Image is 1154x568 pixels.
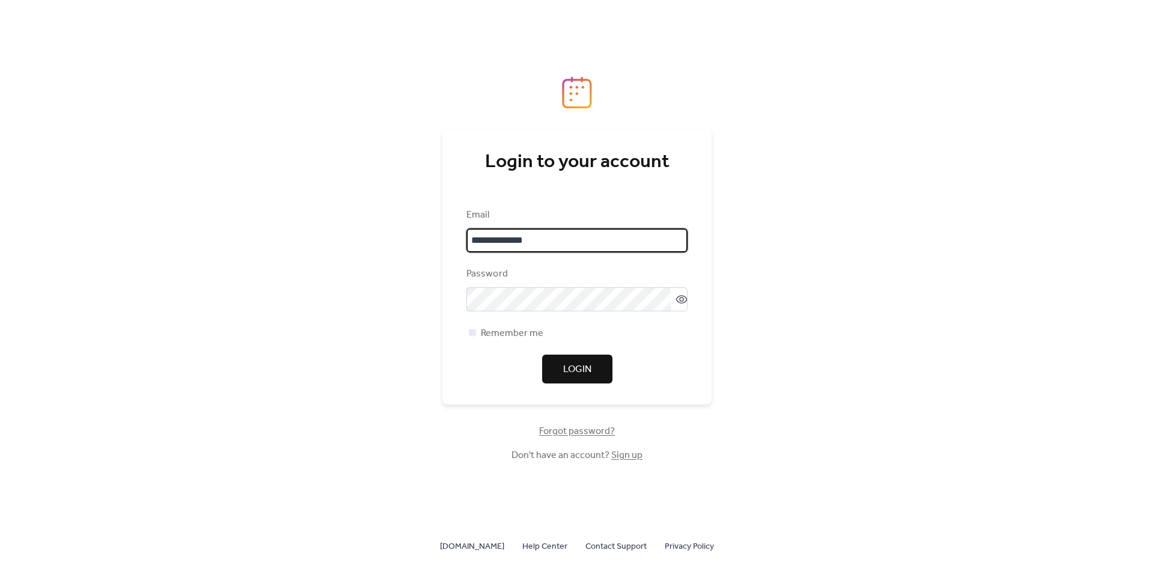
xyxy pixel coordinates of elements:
[585,539,647,554] a: Contact Support
[481,326,543,341] span: Remember me
[511,448,643,463] span: Don't have an account?
[611,446,643,465] a: Sign up
[440,540,504,554] span: [DOMAIN_NAME]
[522,539,567,554] a: Help Center
[563,362,591,377] span: Login
[539,424,615,439] span: Forgot password?
[585,540,647,554] span: Contact Support
[665,540,714,554] span: Privacy Policy
[665,539,714,554] a: Privacy Policy
[466,267,685,281] div: Password
[440,539,504,554] a: [DOMAIN_NAME]
[466,208,685,222] div: Email
[522,540,567,554] span: Help Center
[539,428,615,435] a: Forgot password?
[562,76,592,109] img: logo
[466,150,688,174] div: Login to your account
[542,355,612,383] button: Login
